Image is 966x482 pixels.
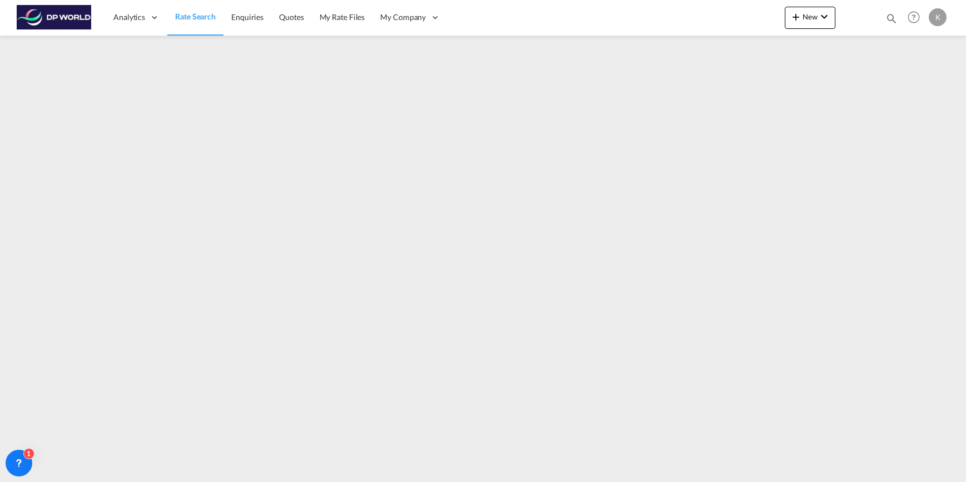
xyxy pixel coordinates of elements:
div: icon-magnify [885,12,898,29]
span: My Rate Files [320,12,365,22]
div: Help [904,8,929,28]
span: Help [904,8,923,27]
md-icon: icon-chevron-down [818,10,831,23]
button: icon-plus 400-fgNewicon-chevron-down [785,7,835,29]
div: K [929,8,947,26]
span: Enquiries [231,12,263,22]
span: Quotes [279,12,303,22]
md-icon: icon-magnify [885,12,898,24]
span: Analytics [113,12,145,23]
span: My Company [380,12,426,23]
md-icon: icon-plus 400-fg [789,10,803,23]
span: Rate Search [175,12,216,21]
span: New [789,12,831,21]
img: c08ca190194411f088ed0f3ba295208c.png [17,5,92,30]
